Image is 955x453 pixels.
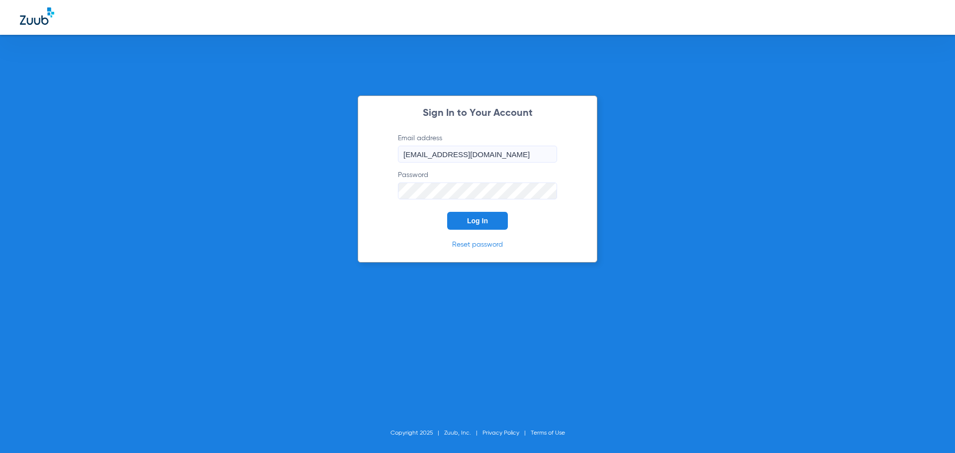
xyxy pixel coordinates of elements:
[452,241,503,248] a: Reset password
[398,182,557,199] input: Password
[398,133,557,163] label: Email address
[467,217,488,225] span: Log In
[444,428,482,438] li: Zuub, Inc.
[390,428,444,438] li: Copyright 2025
[398,170,557,199] label: Password
[447,212,508,230] button: Log In
[383,108,572,118] h2: Sign In to Your Account
[905,405,955,453] iframe: Chat Widget
[482,430,519,436] a: Privacy Policy
[531,430,565,436] a: Terms of Use
[398,146,557,163] input: Email address
[20,7,54,25] img: Zuub Logo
